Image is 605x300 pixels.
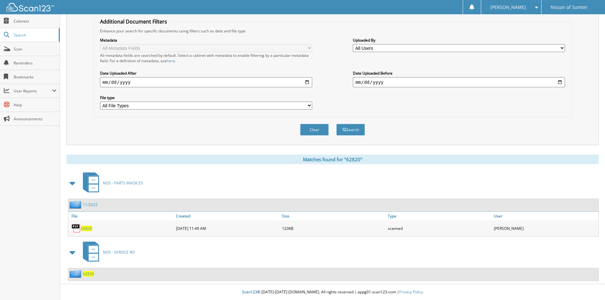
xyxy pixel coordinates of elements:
span: Scan [14,46,57,52]
div: scanned [386,222,492,235]
div: [DATE] 11:49 AM [174,222,280,235]
img: folder2.png [70,270,83,278]
input: end [353,77,565,87]
span: Nissan of Sumter [551,5,588,9]
div: Matches found for "62820" [66,155,599,164]
img: folder2.png [70,201,83,209]
img: PDF.png [71,223,81,233]
label: Uploaded By [353,37,565,43]
div: [PERSON_NAME] [492,222,598,235]
span: User Reports [14,88,52,94]
label: Metadata [100,37,312,43]
button: Search [336,124,365,136]
div: All metadata fields are searched by default. Select a cabinet with metadata to enable filtering b... [100,53,312,63]
legend: Additional Document Filters [97,18,170,25]
label: File type [100,95,312,100]
div: © [DATE]-[DATE] [DOMAIN_NAME]. All rights reserved | appg01-scan123-com | [60,284,605,300]
img: scan123-logo-white.svg [6,3,54,11]
a: Type [386,212,492,220]
a: 11/2023 [83,202,97,207]
label: Date Uploaded Before [353,70,565,76]
a: Size [280,212,387,220]
a: here [167,58,175,63]
a: 62820 [83,271,94,277]
a: NOS - PARTS INVOICES [79,170,143,196]
span: Announcements [14,116,57,122]
a: NOS - SERVICE RO [79,240,135,265]
label: Date Uploaded After [100,70,312,76]
span: Bookmarks [14,74,57,80]
a: Privacy Policy [399,289,423,295]
span: NOS - SERVICE RO [103,250,135,255]
span: Search [14,32,56,38]
span: [PERSON_NAME] [490,5,526,9]
a: 62820 [81,226,92,231]
a: Created [174,212,280,220]
span: NOS - PARTS INVOICES [103,180,143,186]
span: Reminders [14,60,57,66]
button: Clear [300,124,329,136]
div: Enhance your search for specific documents using filters such as date and file type. [97,28,568,34]
div: 123KB [280,222,387,235]
span: Help [14,102,57,108]
iframe: Chat Widget [573,270,605,300]
input: start [100,77,312,87]
span: Cabinets [14,18,57,24]
span: Scan123 [242,289,257,295]
a: User [492,212,598,220]
a: File [68,212,174,220]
